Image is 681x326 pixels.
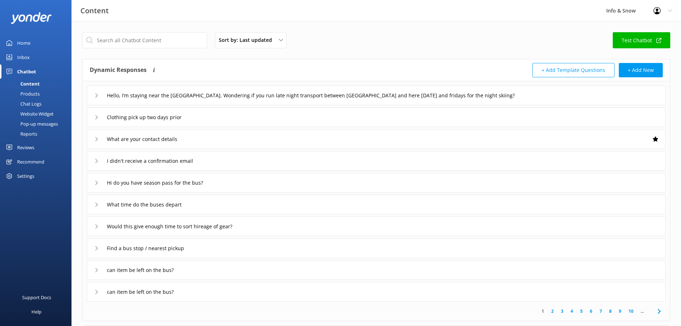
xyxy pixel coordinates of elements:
h3: Content [80,5,109,16]
div: Settings [17,169,34,183]
a: Chat Logs [4,99,71,109]
button: + Add Template Questions [532,63,615,77]
div: Chatbot [17,64,36,79]
div: Chat Logs [4,99,41,109]
div: Help [31,305,41,319]
a: 8 [606,308,615,315]
div: Products [4,89,40,99]
a: 6 [586,308,596,315]
div: Website Widget [4,109,54,119]
a: 10 [625,308,637,315]
a: Pop-up messages [4,119,71,129]
a: Website Widget [4,109,71,119]
a: 9 [615,308,625,315]
input: Search all Chatbot Content [82,32,207,48]
div: Content [4,79,40,89]
a: Content [4,79,71,89]
button: + Add New [619,63,663,77]
div: Support Docs [22,290,51,305]
span: ... [637,308,647,315]
span: Sort by: Last updated [219,36,276,44]
a: 1 [538,308,548,315]
a: Test Chatbot [613,32,670,48]
div: Reports [4,129,37,139]
a: 4 [567,308,577,315]
a: 5 [577,308,586,315]
div: Pop-up messages [4,119,58,129]
a: 7 [596,308,606,315]
a: Reports [4,129,71,139]
h4: Dynamic Responses [90,63,147,77]
a: 2 [548,308,557,315]
div: Reviews [17,140,34,155]
div: Inbox [17,50,30,64]
a: Products [4,89,71,99]
div: Home [17,36,30,50]
a: 3 [557,308,567,315]
div: Recommend [17,155,44,169]
img: yonder-white-logo.png [11,12,52,24]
